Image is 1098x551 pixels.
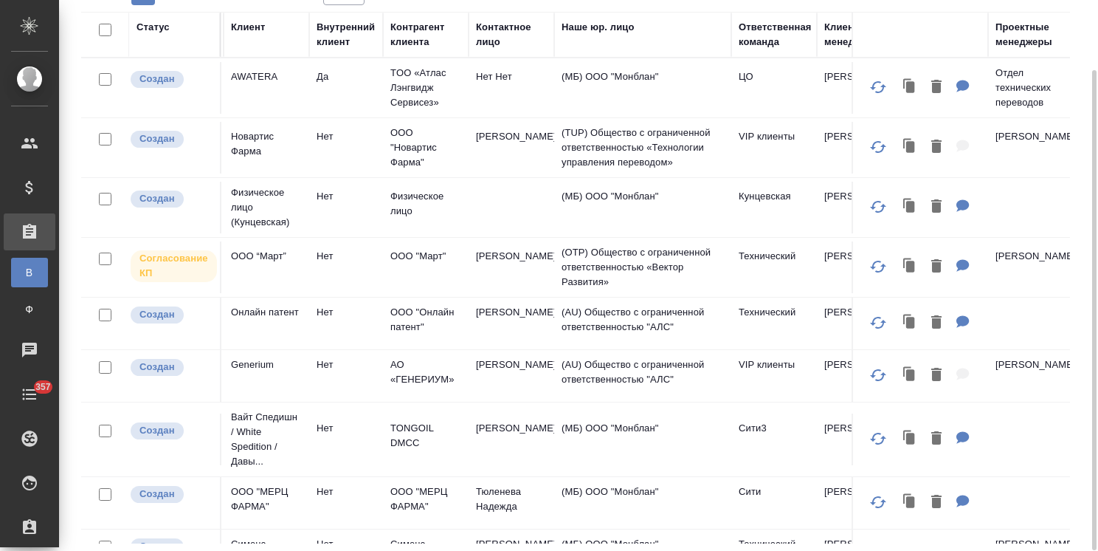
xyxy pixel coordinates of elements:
[988,350,1074,402] td: [PERSON_NAME]
[995,20,1066,49] div: Проектные менеджеры
[949,72,977,103] button: Для КМ: Проверьте, пожалуйста, тексты. В статьях проверяем текст после ТЗ и таблицы. Как бизнесу ...
[731,350,817,402] td: VIP клиенты
[390,189,461,219] p: Физическое лицо
[924,424,949,454] button: Удалить
[554,414,731,465] td: (МБ) ООО "Монблан"
[988,58,1074,117] td: Отдел технических переводов
[129,129,213,149] div: Выставляется автоматически при создании заказа
[469,477,554,529] td: Тюленева Надежда
[817,122,902,174] td: [PERSON_NAME]
[390,249,461,264] p: ООО "Март"
[139,360,175,374] p: Создан
[231,410,302,469] p: Вайт Спедишн / White Spedition / Давы...
[129,69,213,89] div: Выставляется автоматически при создании заказа
[554,238,731,297] td: (OTP) Общество с ограниченной ответственностью «Вектор Развития»
[896,360,924,391] button: Клонировать
[860,129,896,165] button: Обновить
[860,69,896,105] button: Обновить
[731,62,817,114] td: ЦО
[390,305,461,335] p: ООО "Онлайн патент"
[231,485,302,514] p: ООО "МЕРЦ ФАРМА"
[129,305,213,325] div: Выставляется автоматически при создании заказа
[860,305,896,340] button: Обновить
[390,357,461,387] p: АО «ГЕНЕРИУМ»
[824,20,895,49] div: Клиентские менеджеры
[139,191,175,206] p: Создан
[317,20,376,49] div: Внутренний клиент
[988,122,1074,174] td: [PERSON_NAME]
[554,477,731,529] td: (МБ) ООО "Монблан"
[390,66,461,110] p: TОО «Атлас Лэнгвидж Сервисез»
[924,132,949,162] button: Удалить
[896,487,924,518] button: Клонировать
[817,182,902,233] td: [PERSON_NAME]
[139,423,175,438] p: Создан
[860,485,896,520] button: Обновить
[896,424,924,454] button: Клонировать
[554,62,731,114] td: (МБ) ООО "Монблан"
[129,485,213,504] div: Выставляется автоматически при создании заказа
[139,131,175,146] p: Создан
[896,252,924,282] button: Клонировать
[896,192,924,222] button: Клонировать
[817,298,902,349] td: [PERSON_NAME]
[139,72,175,86] p: Создан
[731,414,817,465] td: Сити3
[231,305,302,320] p: Онлайн патент
[562,20,635,35] div: Наше юр. лицо
[469,298,554,349] td: [PERSON_NAME]
[231,20,265,35] div: Клиент
[817,62,902,114] td: [PERSON_NAME]
[554,182,731,233] td: (МБ) ООО "Монблан"
[924,72,949,103] button: Удалить
[137,20,170,35] div: Статус
[924,487,949,518] button: Удалить
[860,357,896,393] button: Обновить
[817,477,902,529] td: [PERSON_NAME]
[139,307,175,322] p: Создан
[390,20,461,49] div: Контрагент клиента
[860,249,896,284] button: Обновить
[860,189,896,225] button: Обновить
[11,258,48,287] a: В
[317,485,376,499] p: Нет
[731,477,817,529] td: Сити
[554,298,731,349] td: (AU) Общество с ограниченной ответственностью "АЛС"
[317,305,376,320] p: Нет
[731,182,817,233] td: Кунцевская
[231,185,302,230] p: Физическое лицо (Кунцевская)
[731,298,817,349] td: Технический
[817,414,902,465] td: [PERSON_NAME]
[817,350,902,402] td: [PERSON_NAME]
[554,118,731,177] td: (TUP) Общество с ограниченной ответственностью «Технологии управления переводом»
[469,350,554,402] td: [PERSON_NAME]
[469,62,554,114] td: Нет Нет
[4,376,55,413] a: 357
[129,421,213,441] div: Выставляется автоматически при создании заказа
[129,357,213,377] div: Выставляется автоматически при создании заказа
[129,189,213,209] div: Выставляется автоматически при создании заказа
[896,132,924,162] button: Клонировать
[317,189,376,204] p: Нет
[27,380,60,394] span: 357
[924,252,949,282] button: Удалить
[469,414,554,465] td: [PERSON_NAME]
[476,20,547,49] div: Контактное лицо
[390,421,461,451] p: TONGOIL DMCC
[949,424,977,454] button: Для КМ: оригиналы нужно будет заверить с переводами и одной нотариальной копией с каждого.
[469,122,554,174] td: [PERSON_NAME]
[11,295,48,324] a: Ф
[317,357,376,372] p: Нет
[139,251,208,281] p: Согласование КП
[18,265,41,280] span: В
[231,357,302,372] p: Generium
[231,69,302,84] p: AWATERA
[924,308,949,338] button: Удалить
[731,242,817,293] td: Технический
[317,69,376,84] p: Да
[924,360,949,391] button: Удалить
[817,242,902,293] td: [PERSON_NAME]
[860,421,896,456] button: Обновить
[18,302,41,317] span: Ф
[317,249,376,264] p: Нет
